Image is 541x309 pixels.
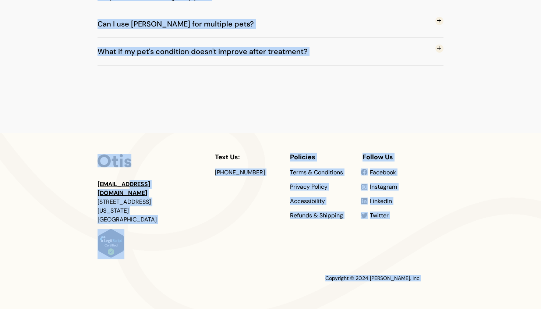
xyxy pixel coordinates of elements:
button: What if my pet's condition doesn't improve after treatment? [98,38,443,65]
a: Refunds & Shipping [290,213,343,219]
span: Terms & Conditions [290,168,343,176]
span: Policies [290,153,315,161]
a: Privacy Policy [290,184,328,190]
a: Twitter [370,213,389,219]
a: Verify LegitScript Approval for www.otisforpets.com [98,253,124,259]
a: Accessibility [290,198,325,204]
a: Instagram [370,184,397,190]
span: Text Us: [215,153,240,161]
span: What if my pet's condition doesn't improve after treatment? [98,39,319,64]
span: Twitter [370,212,389,219]
button: Can I use [PERSON_NAME] for multiple pets? [98,10,443,38]
a: [PHONE_NUMBER] [215,168,265,176]
span: Follow Us [363,153,393,161]
a: Terms & Conditions [290,170,343,175]
span: Facebook [370,168,396,176]
span: Refunds & Shipping [290,212,343,219]
span: Copyright © 2024 [PERSON_NAME], Inc [325,275,420,281]
span: Accessibility [290,197,325,205]
span: Instagram [370,183,397,191]
a: Facebook [370,170,396,175]
span: [STREET_ADDRESS] [US_STATE][GEOGRAPHIC_DATA] [98,198,157,223]
img: Verify Approval for www.otisforpets.com [98,229,124,258]
a: [EMAIL_ADDRESS][DOMAIN_NAME] [98,180,150,197]
a: LinkedIn [370,198,392,204]
span: LinkedIn [370,197,392,205]
span: Can I use [PERSON_NAME] for multiple pets? [98,12,265,36]
span: Privacy Policy [290,183,328,191]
